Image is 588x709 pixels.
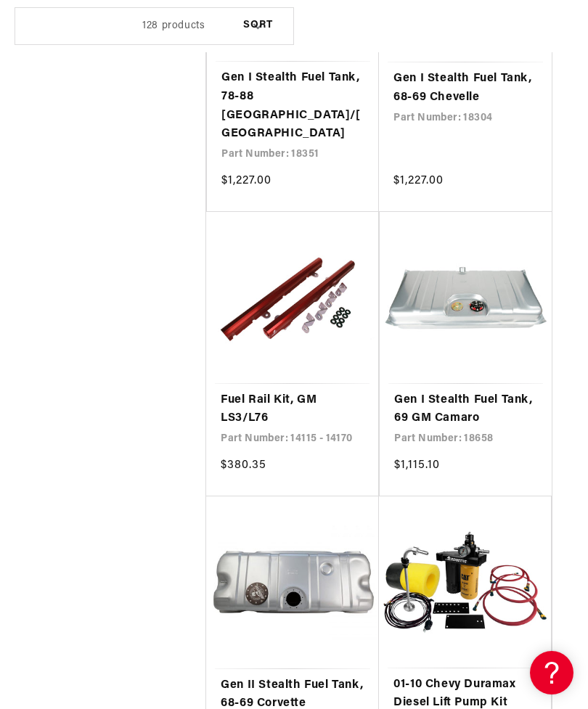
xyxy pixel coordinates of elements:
[221,391,364,428] a: Fuel Rail Kit, GM LS3/L76
[142,20,205,31] span: 128 products
[394,391,537,428] a: Gen I Stealth Fuel Tank, 69 GM Camaro
[221,69,364,143] a: Gen I Stealth Fuel Tank, 78-88 [GEOGRAPHIC_DATA]/[GEOGRAPHIC_DATA]
[393,70,537,107] a: Gen I Stealth Fuel Tank, 68-69 Chevelle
